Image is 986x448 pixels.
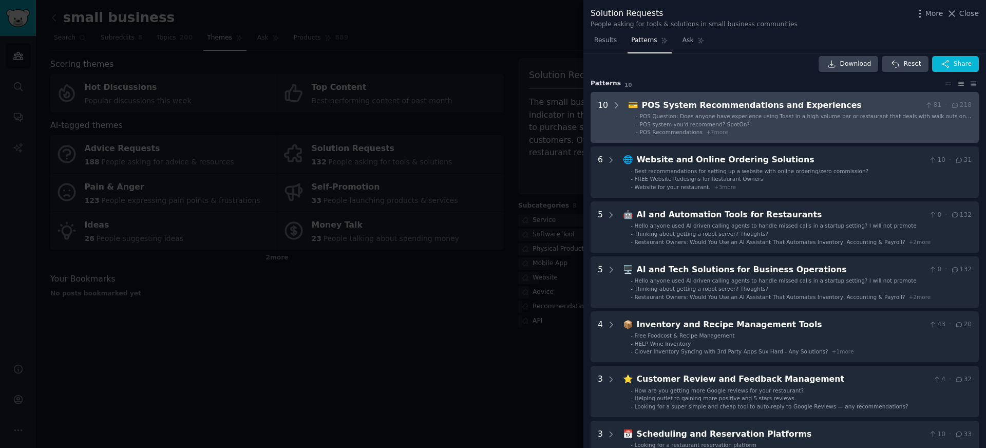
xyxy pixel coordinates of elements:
span: 31 [955,156,972,165]
div: Inventory and Recipe Management Tools [637,319,925,331]
span: Hello anyone used AI driven calling agents to handle missed calls in a startup setting? I will no... [635,277,917,284]
a: Patterns [628,32,671,53]
span: 32 [955,375,972,384]
span: Close [959,8,979,19]
div: 5 [598,264,603,301]
span: HELP Wine Inventory [635,341,691,347]
span: Free Foodcost & Recipe Management [635,332,735,339]
div: - [636,128,638,136]
span: Helping outlet to gaining more positive and 5 stars reviews. [635,395,797,401]
span: 10 [624,82,632,88]
div: - [631,332,633,339]
div: - [631,340,633,347]
span: POS Recommendations [640,129,703,135]
div: People asking for tools & solutions in small business communities [591,20,798,29]
span: 10 [928,430,945,439]
button: Reset [882,56,928,72]
div: - [631,395,633,402]
span: 132 [951,265,972,274]
span: 132 [951,211,972,220]
span: + 3 more [714,184,736,190]
span: · [949,320,951,329]
span: How are you getting more Google reviews for your restaurant? [635,387,804,394]
span: + 2 more [909,294,931,300]
div: Scheduling and Reservation Platforms [637,428,925,441]
span: Pattern s [591,79,621,88]
div: 6 [598,154,603,191]
span: 20 [955,320,972,329]
div: AI and Tech Solutions for Business Operations [637,264,925,276]
span: 218 [951,101,972,110]
div: 3 [598,373,603,410]
span: · [949,430,951,439]
span: Looking for a super simple and cheap tool to auto-reply to Google Reviews — any recommendations? [635,403,908,409]
span: Results [594,36,617,45]
span: Patterns [631,36,657,45]
span: Website for your restaurant. [635,184,711,190]
span: Restaurant Owners: Would You Use an AI Assistant That Automates Inventory, Accounting & Payroll? [635,239,905,245]
span: 📦 [623,320,633,329]
div: - [636,113,638,120]
span: More [925,8,943,19]
span: 4 [933,375,945,384]
div: 4 [598,319,603,356]
div: - [631,403,633,410]
div: 5 [598,209,603,246]
span: 🤖 [623,210,633,219]
span: 10 [928,156,945,165]
span: 💳 [628,100,638,110]
div: - [631,238,633,246]
div: - [631,293,633,301]
span: 43 [928,320,945,329]
span: POS Question: Does anyone have experience using Toast in a high volume bar or restaurant that dea... [640,113,972,126]
a: Ask [679,32,708,53]
span: 0 [928,211,941,220]
span: Hello anyone used AI driven calling agents to handle missed calls in a startup setting? I will no... [635,222,917,229]
span: 81 [924,101,941,110]
div: - [631,222,633,229]
span: POS system you'd recommend? SpotOn? [640,121,750,127]
span: ⭐ [623,374,633,384]
span: Ask [682,36,694,45]
span: Best recommendations for setting up a website with online ordering/zero commission? [635,168,869,174]
div: Website and Online Ordering Solutions [637,154,925,166]
button: Close [946,8,979,19]
div: - [636,121,638,128]
a: Results [591,32,620,53]
span: Thinking about getting a robot server? Thoughts? [635,231,768,237]
span: Clover Inventory Syncing with 3rd Party Apps Sux Hard - Any Solutions? [635,348,828,354]
span: + 1 more [832,348,854,354]
div: - [631,230,633,237]
span: FREE Website Redesigns for Restaurant Owners [635,176,763,182]
span: 0 [928,265,941,274]
a: Download [819,56,879,72]
span: · [945,211,947,220]
span: 📅 [623,429,633,439]
button: More [915,8,943,19]
span: Looking for a restaurant reservation platform [635,442,756,448]
div: - [631,175,633,182]
span: Thinking about getting a robot server? Thoughts? [635,286,768,292]
span: 🖥️ [623,265,633,274]
div: 10 [598,99,608,136]
div: Solution Requests [591,7,798,20]
div: - [631,348,633,355]
div: Customer Review and Feedback Management [637,373,929,386]
span: Download [840,60,871,69]
span: Share [954,60,972,69]
span: Restaurant Owners: Would You Use an AI Assistant That Automates Inventory, Accounting & Payroll? [635,294,905,300]
button: Share [932,56,979,72]
div: - [631,167,633,175]
span: + 2 more [909,239,931,245]
span: · [949,156,951,165]
span: · [949,375,951,384]
div: - [631,285,633,292]
div: POS System Recommendations and Experiences [642,99,921,112]
div: - [631,277,633,284]
span: · [945,265,947,274]
span: + 7 more [706,129,728,135]
div: - [631,183,633,191]
span: 🌐 [623,155,633,164]
span: Reset [903,60,921,69]
div: AI and Automation Tools for Restaurants [637,209,925,221]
